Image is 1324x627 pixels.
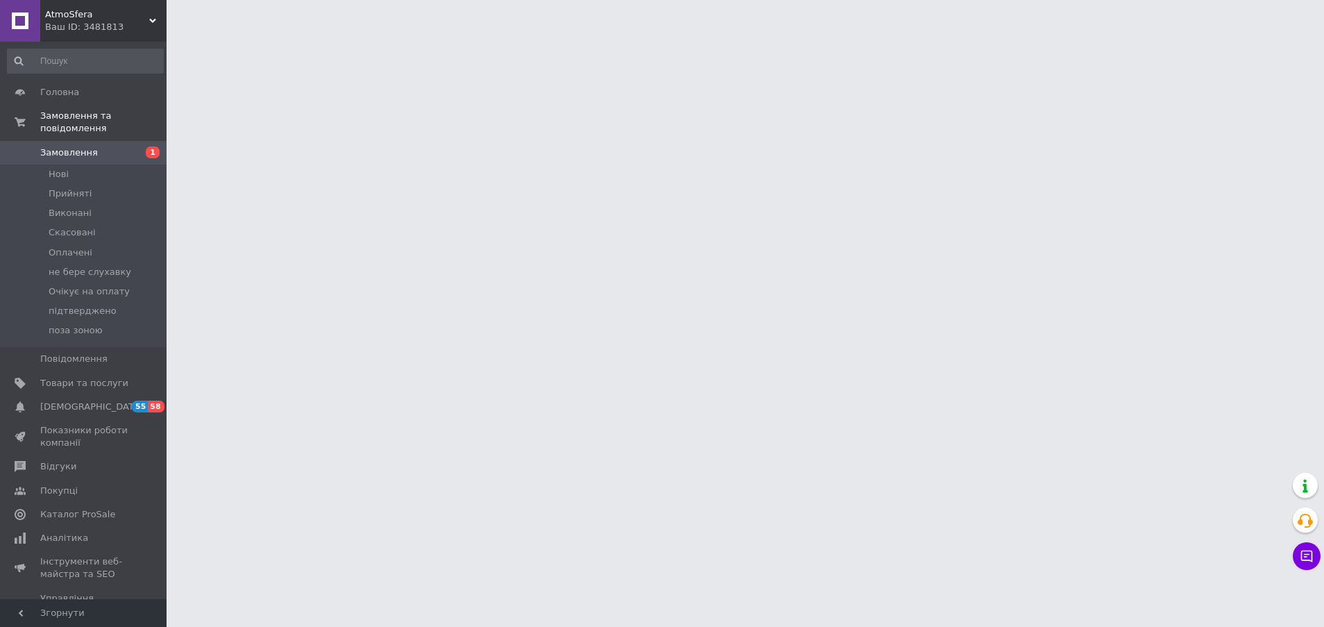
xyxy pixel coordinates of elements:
[7,49,164,74] input: Пошук
[1293,542,1321,570] button: Чат з покупцем
[148,401,164,412] span: 58
[40,485,78,497] span: Покупці
[40,508,115,521] span: Каталог ProSale
[49,207,92,219] span: Виконані
[49,266,131,278] span: не бере слухавку
[45,21,167,33] div: Ваш ID: 3481813
[40,555,128,580] span: Інструменти веб-майстра та SEO
[40,147,98,159] span: Замовлення
[40,401,143,413] span: [DEMOGRAPHIC_DATA]
[49,305,117,317] span: підтверджено
[40,592,128,617] span: Управління сайтом
[49,168,69,181] span: Нові
[40,377,128,390] span: Товари та послуги
[49,246,92,259] span: Оплачені
[146,147,160,158] span: 1
[49,187,92,200] span: Прийняті
[40,353,108,365] span: Повідомлення
[49,226,96,239] span: Скасовані
[49,285,130,298] span: Очікує на оплату
[40,532,88,544] span: Аналітика
[132,401,148,412] span: 55
[45,8,149,21] span: AtmoSfera
[40,110,167,135] span: Замовлення та повідомлення
[40,86,79,99] span: Головна
[40,424,128,449] span: Показники роботи компанії
[49,324,103,337] span: поза зоною
[40,460,76,473] span: Відгуки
